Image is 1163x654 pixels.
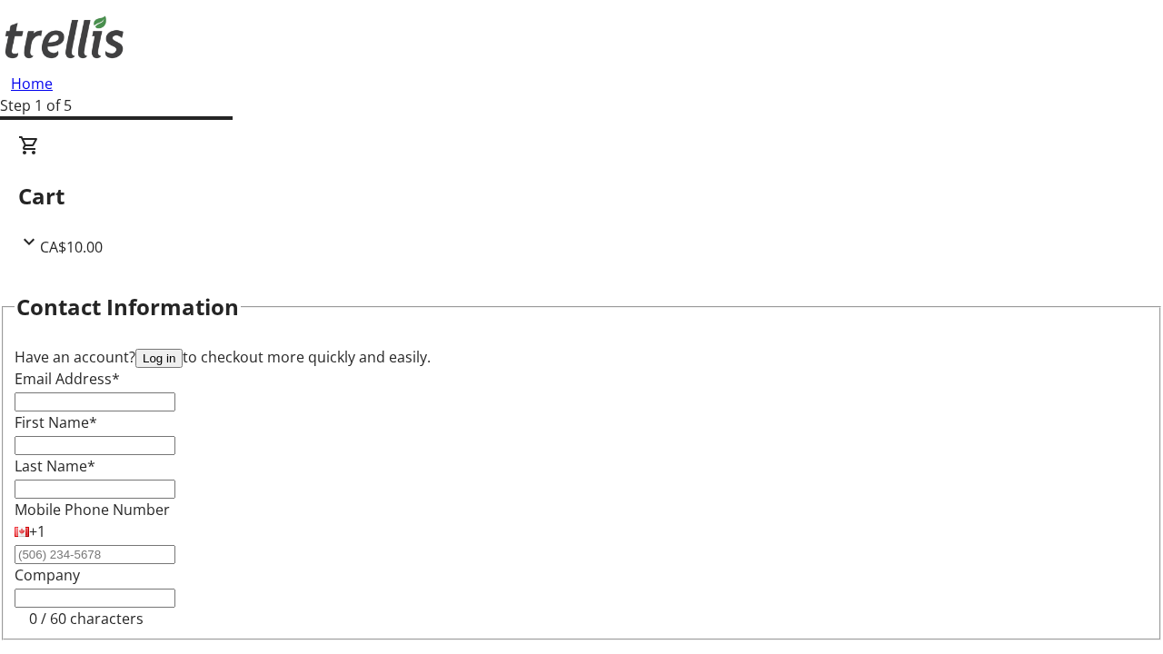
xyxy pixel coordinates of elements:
label: Last Name* [15,456,95,476]
button: Log in [135,349,183,368]
input: (506) 234-5678 [15,545,175,564]
label: Company [15,565,80,585]
div: CartCA$10.00 [18,134,1145,258]
h2: Contact Information [16,291,239,323]
h2: Cart [18,180,1145,213]
label: Email Address* [15,369,120,389]
label: First Name* [15,412,97,432]
tr-character-limit: 0 / 60 characters [29,609,144,629]
label: Mobile Phone Number [15,500,170,520]
span: CA$10.00 [40,237,103,257]
div: Have an account? to checkout more quickly and easily. [15,346,1148,368]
